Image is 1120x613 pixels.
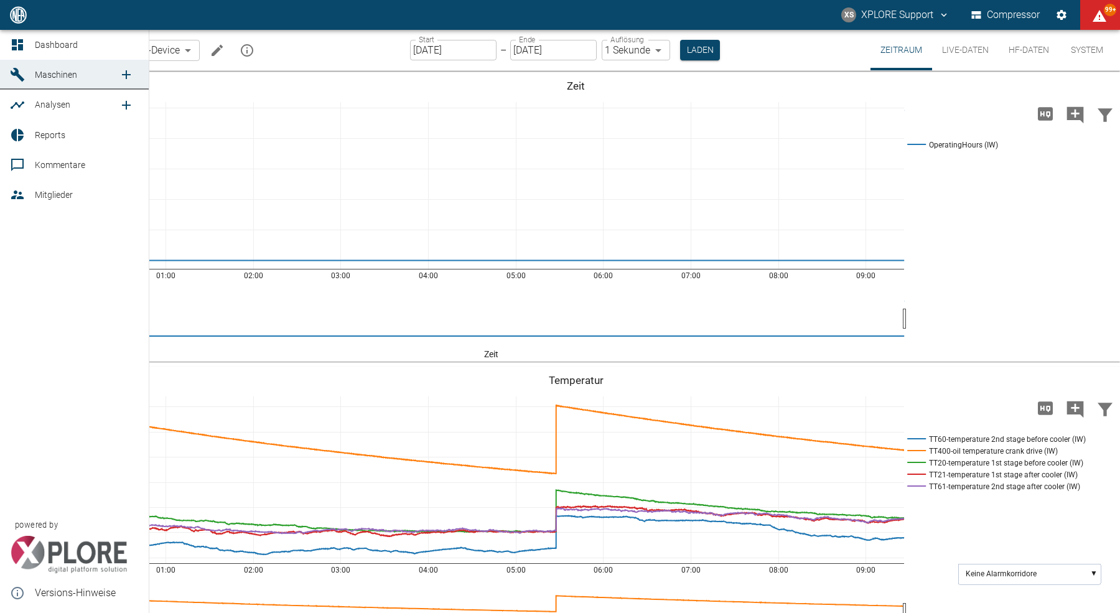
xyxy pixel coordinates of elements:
[9,6,28,23] img: logo
[1030,107,1060,119] span: Hohe Auflösung
[1050,4,1073,26] button: Einstellungen
[870,30,932,70] button: Zeitraum
[114,62,139,87] a: new /machines
[10,536,128,573] img: Xplore Logo
[519,34,535,45] label: Ende
[235,38,259,63] button: mission info
[35,586,139,601] span: Versions-Hinweise
[1060,98,1090,130] button: Kommentar hinzufügen
[1090,392,1120,424] button: Daten filtern
[969,4,1043,26] button: Compressor
[114,93,139,118] a: new /analyses/list/0
[1104,4,1116,16] span: 99+
[419,34,434,45] label: Start
[932,30,999,70] button: Live-Daten
[680,40,720,60] button: Laden
[966,569,1037,578] text: Keine Alarmkorridore
[205,38,230,63] button: Machine bearbeiten
[35,190,73,200] span: Mitglieder
[410,40,497,60] input: DD.MM.YYYY
[15,519,58,531] span: powered by
[841,7,856,22] div: XS
[1059,30,1115,70] button: System
[602,40,670,60] div: 1 Sekunde
[999,30,1059,70] button: HF-Daten
[839,4,951,26] button: compressors@neaxplore.com
[1030,401,1060,413] span: Hohe Auflösung
[500,43,506,57] p: –
[510,40,597,60] input: DD.MM.YYYY
[35,70,77,80] span: Maschinen
[1090,98,1120,130] button: Daten filtern
[35,160,85,170] span: Kommentare
[35,100,70,110] span: Analysen
[35,40,78,50] span: Dashboard
[1060,392,1090,424] button: Kommentar hinzufügen
[610,34,644,45] label: Auflösung
[35,130,65,140] span: Reports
